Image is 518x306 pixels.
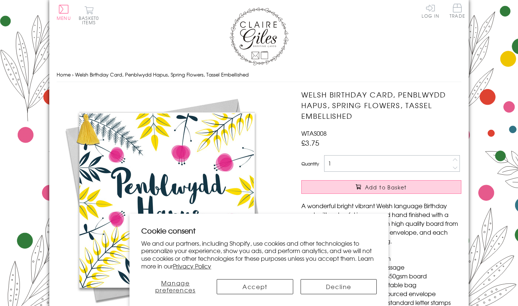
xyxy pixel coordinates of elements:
[301,89,461,121] h1: Welsh Birthday Card, Penblwydd Hapus, Spring Flowers, Tassel Embellished
[365,184,407,191] span: Add to Basket
[301,180,461,194] button: Add to Basket
[217,279,293,294] button: Accept
[57,71,71,78] a: Home
[82,15,99,26] span: 0 items
[141,239,377,270] p: We and our partners, including Shopify, use cookies and other technologies to personalize your ex...
[301,129,327,138] span: WTAS008
[57,15,71,21] span: Menu
[301,138,319,148] span: £3.75
[57,5,71,20] button: Menu
[450,4,465,18] span: Trade
[155,278,196,294] span: Manage preferences
[141,225,377,236] h2: Cookie consent
[173,261,211,270] a: Privacy Policy
[450,4,465,19] a: Trade
[230,7,288,65] img: Claire Giles Greetings Cards
[57,67,461,82] nav: breadcrumbs
[301,201,461,245] p: A wonderful bright vibrant Welsh language Birthday card, with colourful images and hand finished ...
[75,71,249,78] span: Welsh Birthday Card, Penblwydd Hapus, Spring Flowers, Tassel Embellished
[301,160,319,167] label: Quantity
[141,279,209,294] button: Manage preferences
[72,71,74,78] span: ›
[422,4,439,18] a: Log In
[301,279,377,294] button: Decline
[79,6,99,25] button: Basket0 items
